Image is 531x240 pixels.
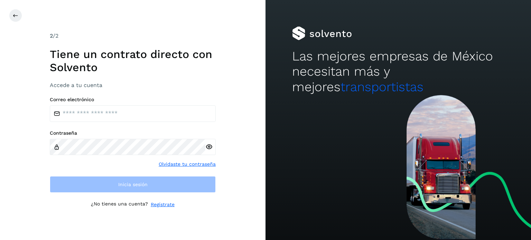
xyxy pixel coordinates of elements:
p: ¿No tienes una cuenta? [91,201,148,208]
span: transportistas [341,79,423,94]
label: Contraseña [50,130,216,136]
a: Olvidaste tu contraseña [159,161,216,168]
button: Inicia sesión [50,176,216,193]
h1: Tiene un contrato directo con Solvento [50,48,216,74]
span: Inicia sesión [118,182,148,187]
a: Regístrate [151,201,175,208]
h3: Accede a tu cuenta [50,82,216,88]
div: /2 [50,32,216,40]
span: 2 [50,32,53,39]
label: Correo electrónico [50,97,216,103]
h2: Las mejores empresas de México necesitan más y mejores [292,49,504,95]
